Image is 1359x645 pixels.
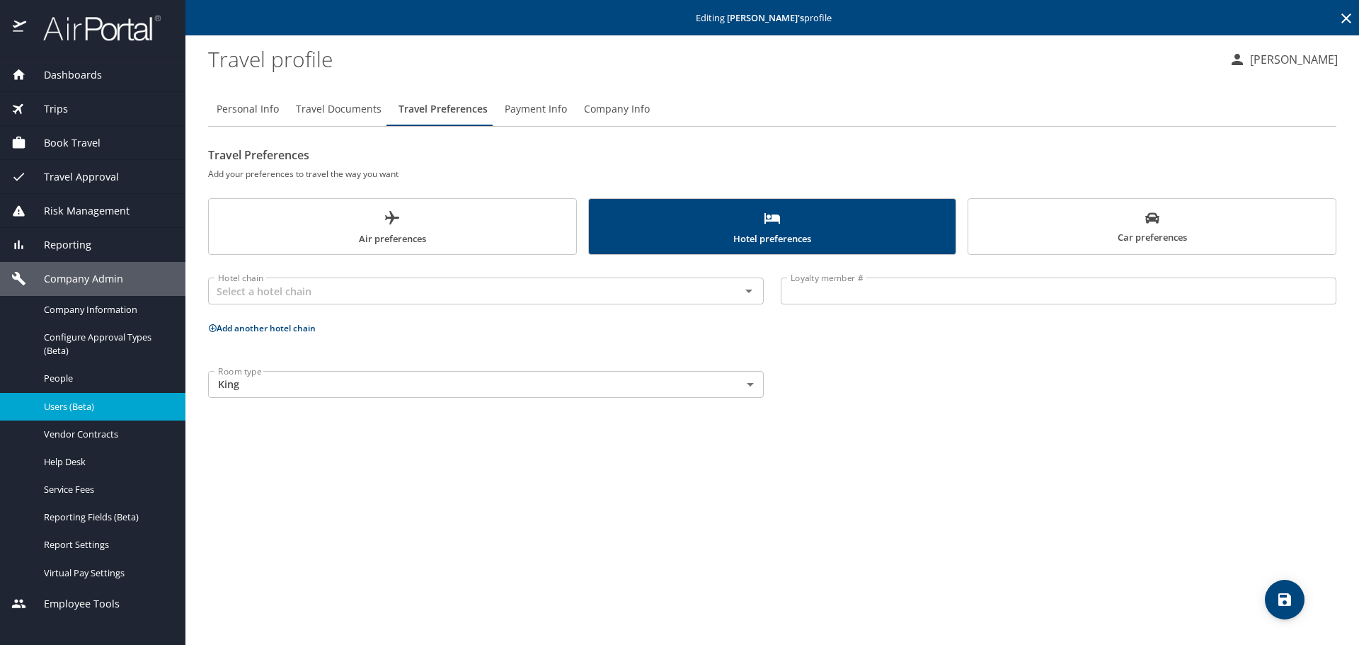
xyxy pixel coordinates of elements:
span: Book Travel [26,135,101,151]
h2: Travel Preferences [208,144,1336,166]
span: Trips [26,101,68,117]
span: Risk Management [26,203,130,219]
button: Add another hotel chain [208,322,316,334]
span: Employee Tools [26,596,120,612]
button: Open [739,281,759,301]
strong: [PERSON_NAME] 's [727,11,804,24]
span: People [44,372,168,385]
div: scrollable force tabs example [208,198,1336,255]
p: [PERSON_NAME] [1246,51,1338,68]
span: Hotel preferences [597,210,948,247]
span: Virtual Pay Settings [44,566,168,580]
img: airportal-logo.png [28,14,161,42]
p: Editing profile [190,13,1355,23]
span: Configure Approval Types (Beta) [44,331,168,358]
span: Travel Preferences [398,101,488,118]
span: Reporting [26,237,91,253]
span: Company Info [584,101,650,118]
span: Personal Info [217,101,279,118]
span: Company Information [44,303,168,316]
button: save [1265,580,1304,620]
span: Report Settings [44,538,168,552]
span: Reporting Fields (Beta) [44,510,168,524]
span: Dashboards [26,67,102,83]
img: icon-airportal.png [13,14,28,42]
button: [PERSON_NAME] [1223,47,1343,72]
span: Users (Beta) [44,400,168,413]
span: Service Fees [44,483,168,496]
div: King [208,371,764,398]
input: Select a hotel chain [212,282,718,300]
span: Travel Documents [296,101,382,118]
span: Payment Info [505,101,567,118]
span: Air preferences [217,210,568,247]
span: Vendor Contracts [44,428,168,441]
span: Company Admin [26,271,123,287]
h6: Add your preferences to travel the way you want [208,166,1336,181]
span: Help Desk [44,455,168,469]
span: Travel Approval [26,169,119,185]
span: Car preferences [977,211,1327,246]
div: Profile [208,92,1336,126]
h1: Travel profile [208,37,1217,81]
